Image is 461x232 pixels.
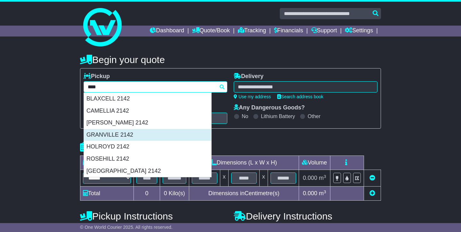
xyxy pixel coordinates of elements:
sup: 3 [324,189,326,194]
a: Add new item [369,190,375,196]
span: m [319,175,326,181]
typeahead: Please provide city [84,81,227,92]
div: [PERSON_NAME] 2142 [84,117,211,129]
div: HOLROYD 2142 [84,141,211,153]
sup: 3 [324,174,326,179]
label: Lithium Battery [261,113,295,119]
a: Support [311,26,337,36]
a: Quote/Book [192,26,230,36]
h4: Begin your quote [80,54,381,65]
a: Settings [345,26,373,36]
span: 0.000 [303,175,317,181]
div: [GEOGRAPHIC_DATA] 2142 [84,165,211,177]
div: CAMELLIA 2142 [84,105,211,117]
h4: Delivery Instructions [234,211,381,221]
div: GRANVILLE 2142 [84,129,211,141]
td: Dimensions (L x W x H) [189,156,299,170]
label: Delivery [234,73,263,80]
span: © One World Courier 2025. All rights reserved. [80,225,173,230]
h4: Package details | [80,142,160,152]
td: Kilo(s) [160,187,189,201]
td: Volume [299,156,330,170]
a: Financials [274,26,303,36]
td: x [259,170,268,187]
div: BLAXCELL 2142 [84,93,211,105]
td: Type [80,156,134,170]
td: Dimensions in Centimetre(s) [189,187,299,201]
td: x [220,170,228,187]
h4: Pickup Instructions [80,211,227,221]
label: No [242,113,248,119]
label: Pickup [84,73,110,80]
span: 0.000 [303,190,317,196]
a: Remove this item [369,175,375,181]
td: Total [80,187,134,201]
label: Other [308,113,320,119]
td: 0 [134,187,160,201]
span: m [319,190,326,196]
label: Any Dangerous Goods? [234,104,305,111]
a: Use my address [234,94,271,99]
a: Dashboard [150,26,184,36]
a: Search address book [277,94,323,99]
span: 0 [164,190,167,196]
a: Tracking [238,26,266,36]
div: ROSEHILL 2142 [84,153,211,165]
